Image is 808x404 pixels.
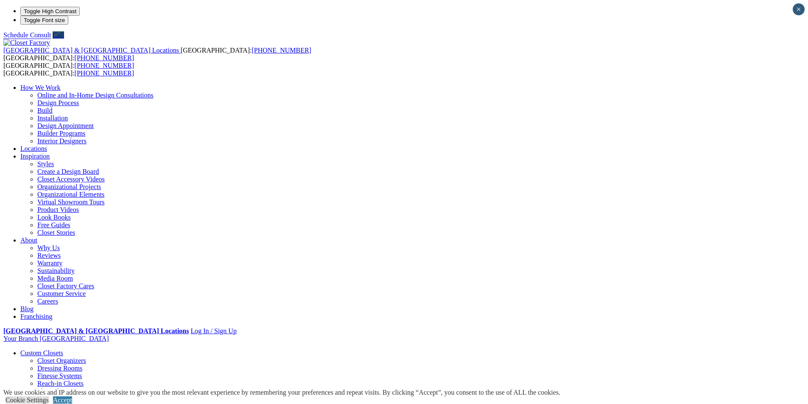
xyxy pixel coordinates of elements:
[37,290,86,297] a: Customer Service
[20,16,68,25] button: Toggle Font size
[3,47,181,54] a: [GEOGRAPHIC_DATA] & [GEOGRAPHIC_DATA] Locations
[37,122,94,129] a: Design Appointment
[6,396,49,404] a: Cookie Settings
[20,305,34,312] a: Blog
[53,396,72,404] a: Accept
[37,168,99,175] a: Create a Design Board
[3,62,134,77] span: [GEOGRAPHIC_DATA]: [GEOGRAPHIC_DATA]:
[37,160,54,167] a: Styles
[37,176,105,183] a: Closet Accessory Videos
[190,327,236,334] a: Log In / Sign Up
[3,327,189,334] a: [GEOGRAPHIC_DATA] & [GEOGRAPHIC_DATA] Locations
[37,130,85,137] a: Builder Programs
[20,7,80,16] button: Toggle High Contrast
[37,252,61,259] a: Reviews
[75,62,134,69] a: [PHONE_NUMBER]
[37,99,79,106] a: Design Process
[37,282,94,290] a: Closet Factory Cares
[24,8,76,14] span: Toggle High Contrast
[3,389,560,396] div: We use cookies and IP address on our website to give you the most relevant experience by remember...
[37,137,87,145] a: Interior Designers
[3,47,179,54] span: [GEOGRAPHIC_DATA] & [GEOGRAPHIC_DATA] Locations
[37,183,101,190] a: Organizational Projects
[37,387,73,395] a: Shoe Closets
[39,335,109,342] span: [GEOGRAPHIC_DATA]
[37,357,86,364] a: Closet Organizers
[75,54,134,61] a: [PHONE_NUMBER]
[20,349,63,357] a: Custom Closets
[53,31,64,39] a: Call
[3,31,51,39] a: Schedule Consult
[3,47,311,61] span: [GEOGRAPHIC_DATA]: [GEOGRAPHIC_DATA]:
[37,380,84,387] a: Reach-in Closets
[37,206,79,213] a: Product Videos
[37,229,75,236] a: Closet Stories
[37,114,68,122] a: Installation
[20,313,53,320] a: Franchising
[37,221,70,228] a: Free Guides
[793,3,805,15] button: Close
[20,237,37,244] a: About
[37,275,73,282] a: Media Room
[37,92,154,99] a: Online and In-Home Design Consultations
[37,191,104,198] a: Organizational Elements
[37,259,62,267] a: Warranty
[37,198,105,206] a: Virtual Showroom Tours
[24,17,65,23] span: Toggle Font size
[37,372,82,379] a: Finesse Systems
[37,214,71,221] a: Look Books
[20,145,47,152] a: Locations
[3,39,50,47] img: Closet Factory
[37,107,53,114] a: Build
[37,267,75,274] a: Sustainability
[37,244,60,251] a: Why Us
[3,335,38,342] span: Your Branch
[37,365,82,372] a: Dressing Rooms
[20,153,50,160] a: Inspiration
[75,70,134,77] a: [PHONE_NUMBER]
[37,298,58,305] a: Careers
[20,84,61,91] a: How We Work
[3,335,109,342] a: Your Branch [GEOGRAPHIC_DATA]
[252,47,311,54] a: [PHONE_NUMBER]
